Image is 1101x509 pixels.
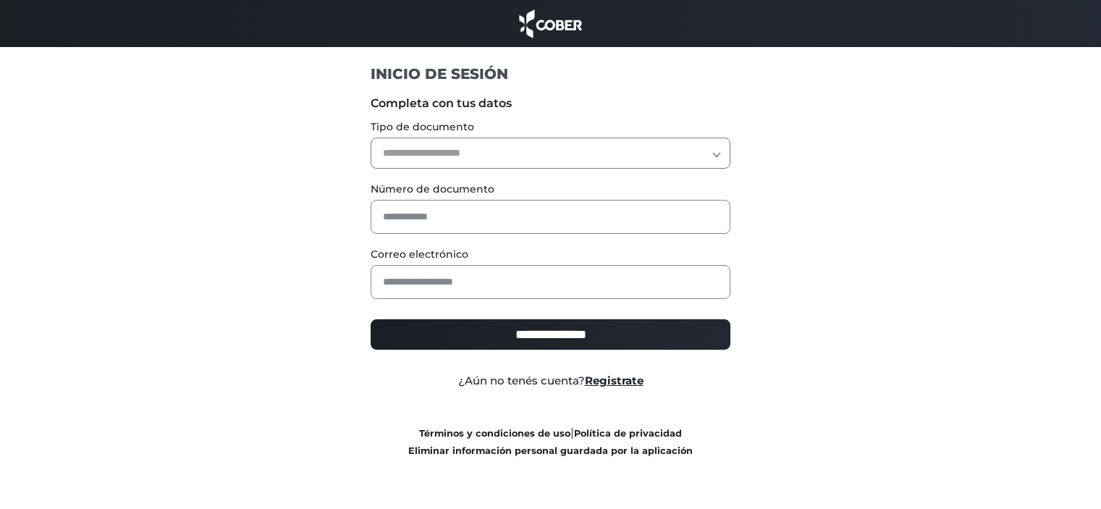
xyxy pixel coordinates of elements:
a: Términos y condiciones de uso [419,428,570,439]
label: Completa con tus datos [371,95,730,112]
div: ¿Aún no tenés cuenta? [360,373,741,390]
a: Eliminar información personal guardada por la aplicación [408,445,693,456]
a: Registrate [585,374,644,387]
label: Tipo de documento [371,119,730,135]
label: Número de documento [371,182,730,197]
h1: INICIO DE SESIÓN [371,64,730,83]
img: cober_marca.png [515,7,586,40]
div: | [360,424,741,459]
a: Política de privacidad [574,428,682,439]
label: Correo electrónico [371,247,730,262]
